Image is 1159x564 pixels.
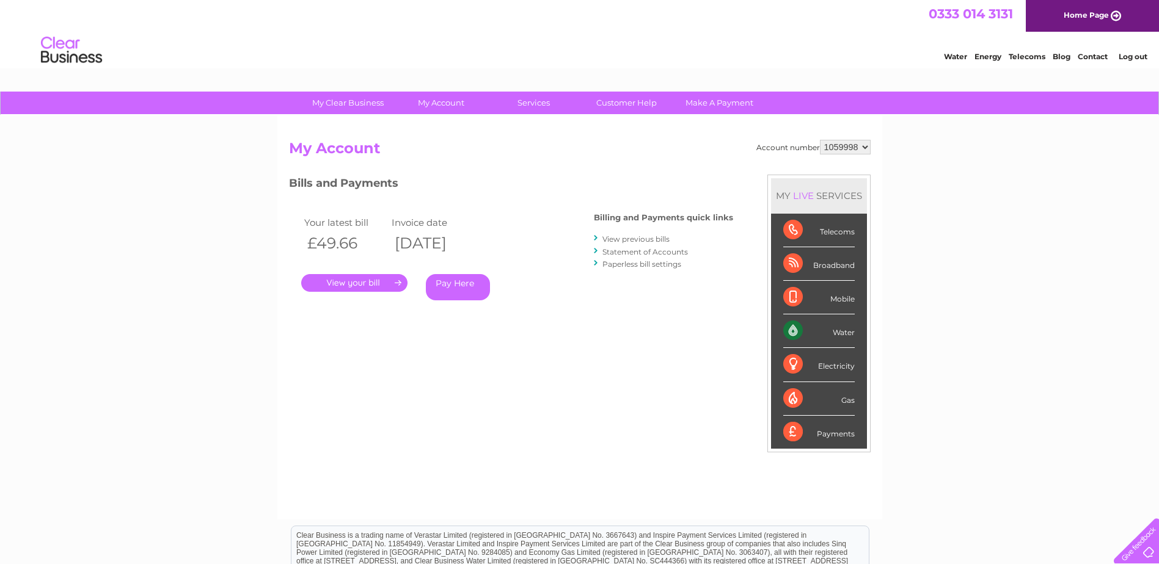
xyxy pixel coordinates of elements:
[602,259,681,269] a: Paperless bill settings
[1009,52,1045,61] a: Telecoms
[1078,52,1108,61] a: Contact
[298,92,398,114] a: My Clear Business
[483,92,584,114] a: Services
[289,175,733,196] h3: Bills and Payments
[1119,52,1147,61] a: Log out
[389,214,477,231] td: Invoice date
[974,52,1001,61] a: Energy
[291,7,869,59] div: Clear Business is a trading name of Verastar Limited (registered in [GEOGRAPHIC_DATA] No. 3667643...
[783,281,855,314] div: Mobile
[301,274,408,292] a: .
[301,214,389,231] td: Your latest bill
[783,247,855,281] div: Broadband
[40,32,103,69] img: logo.png
[602,234,670,244] a: View previous bills
[390,92,491,114] a: My Account
[771,178,867,213] div: MY SERVICES
[756,140,871,154] div: Account number
[944,52,967,61] a: Water
[594,213,733,222] h4: Billing and Payments quick links
[783,416,855,449] div: Payments
[783,382,855,416] div: Gas
[1053,52,1070,61] a: Blog
[783,348,855,381] div: Electricity
[289,140,871,163] h2: My Account
[602,247,688,256] a: Statement of Accounts
[791,190,816,201] div: LIVE
[389,231,477,256] th: [DATE]
[783,214,855,247] div: Telecoms
[576,92,677,114] a: Customer Help
[669,92,770,114] a: Make A Payment
[783,314,855,348] div: Water
[929,6,1013,21] a: 0333 014 3131
[301,231,389,256] th: £49.66
[426,274,490,300] a: Pay Here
